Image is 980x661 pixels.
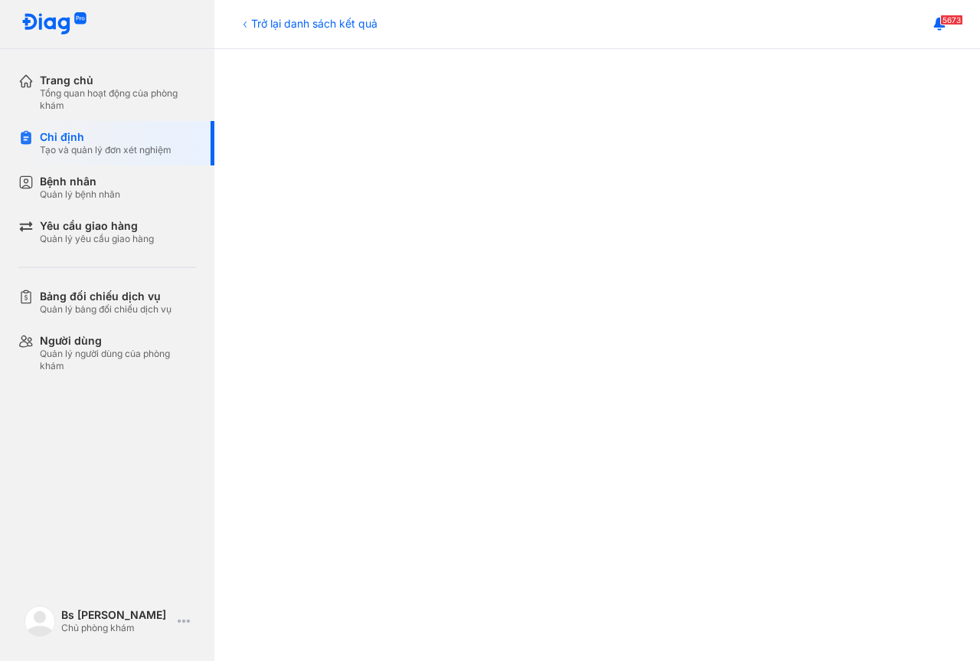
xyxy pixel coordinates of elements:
[940,15,963,25] span: 5673
[40,87,196,112] div: Tổng quan hoạt động của phòng khám
[40,130,171,144] div: Chỉ định
[40,175,120,188] div: Bệnh nhân
[40,303,171,316] div: Quản lý bảng đối chiếu dịch vụ
[40,334,196,348] div: Người dùng
[61,622,171,634] div: Chủ phòng khám
[40,219,154,233] div: Yêu cầu giao hàng
[40,188,120,201] div: Quản lý bệnh nhân
[40,348,196,372] div: Quản lý người dùng của phòng khám
[21,12,87,36] img: logo
[239,15,377,31] div: Trở lại danh sách kết quả
[61,608,171,622] div: Bs [PERSON_NAME]
[40,74,196,87] div: Trang chủ
[24,606,55,636] img: logo
[40,144,171,156] div: Tạo và quản lý đơn xét nghiệm
[40,233,154,245] div: Quản lý yêu cầu giao hàng
[40,290,171,303] div: Bảng đối chiếu dịch vụ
